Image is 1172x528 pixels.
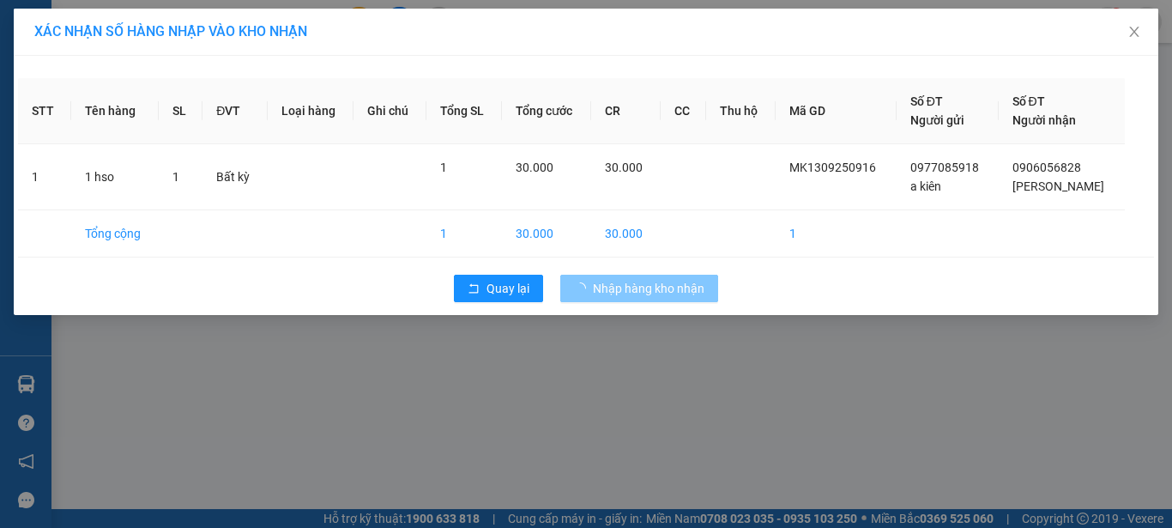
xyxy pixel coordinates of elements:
[910,179,941,193] span: a kiên
[591,78,661,144] th: CR
[1110,9,1158,57] button: Close
[661,78,706,144] th: CC
[172,170,179,184] span: 1
[593,279,704,298] span: Nhập hàng kho nhận
[71,78,160,144] th: Tên hàng
[591,210,661,258] td: 30.000
[574,282,593,294] span: loading
[268,78,354,144] th: Loại hàng
[159,78,202,144] th: SL
[1012,94,1045,108] span: Số ĐT
[202,78,267,144] th: ĐVT
[353,78,426,144] th: Ghi chú
[71,210,160,258] td: Tổng cộng
[34,23,307,39] span: XÁC NHẬN SỐ HÀNG NHẬP VÀO KHO NHẬN
[1012,179,1104,193] span: [PERSON_NAME]
[18,144,71,210] td: 1
[706,78,776,144] th: Thu hộ
[776,210,897,258] td: 1
[1127,25,1141,39] span: close
[502,210,591,258] td: 30.000
[910,94,943,108] span: Số ĐT
[440,161,447,174] span: 1
[776,78,897,144] th: Mã GD
[502,78,591,144] th: Tổng cước
[910,161,979,174] span: 0977085918
[426,210,502,258] td: 1
[18,78,71,144] th: STT
[605,161,643,174] span: 30.000
[516,161,553,174] span: 30.000
[789,161,876,174] span: MK1309250916
[910,113,964,127] span: Người gửi
[454,275,543,302] button: rollbackQuay lại
[1012,161,1081,174] span: 0906056828
[1012,113,1076,127] span: Người nhận
[560,275,718,302] button: Nhập hàng kho nhận
[468,282,480,296] span: rollback
[486,279,529,298] span: Quay lại
[71,144,160,210] td: 1 hso
[202,144,267,210] td: Bất kỳ
[426,78,502,144] th: Tổng SL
